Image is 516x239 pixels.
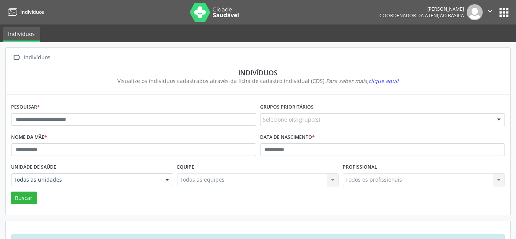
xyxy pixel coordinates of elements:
[379,6,464,12] div: [PERSON_NAME]
[3,27,40,42] a: Indivíduos
[177,161,194,173] label: Equipe
[483,4,497,20] button: 
[260,101,314,113] label: Grupos prioritários
[486,7,494,15] i: 
[22,52,52,63] div: Indivíduos
[14,176,158,184] span: Todas as unidades
[20,9,44,15] span: Indivíduos
[11,161,56,173] label: Unidade de saúde
[263,115,320,124] span: Selecione o(s) grupo(s)
[16,77,500,85] div: Visualize os indivíduos cadastrados através da ficha de cadastro individual (CDS).
[11,52,22,63] i: 
[11,192,37,205] button: Buscar
[497,6,511,19] button: apps
[343,161,377,173] label: Profissional
[260,132,315,143] label: Data de nascimento
[11,132,47,143] label: Nome da mãe
[326,77,399,85] i: Para saber mais,
[5,6,44,18] a: Indivíduos
[11,52,52,63] a:  Indivíduos
[368,77,399,85] span: clique aqui!
[467,4,483,20] img: img
[16,68,500,77] div: Indivíduos
[379,12,464,19] span: Coordenador da Atenção Básica
[11,101,40,113] label: Pesquisar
